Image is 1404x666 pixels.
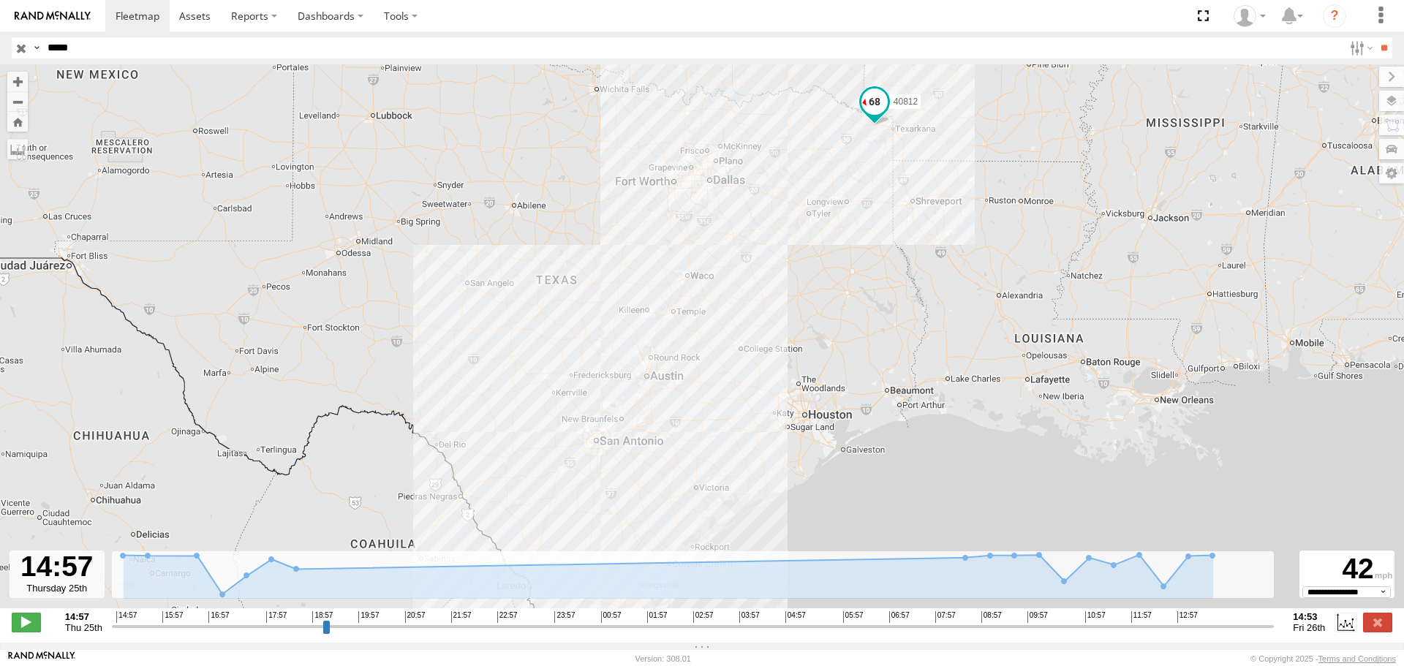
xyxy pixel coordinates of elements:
span: 15:57 [162,611,183,623]
span: 07:57 [935,611,956,623]
button: Zoom Home [7,112,28,132]
label: Search Filter Options [1344,37,1375,58]
span: 18:57 [312,611,333,623]
span: 11:57 [1131,611,1152,623]
a: Terms and Conditions [1318,654,1396,663]
span: 00:57 [601,611,622,623]
button: Zoom in [7,72,28,91]
span: 04:57 [785,611,806,623]
span: 12:57 [1177,611,1198,623]
div: Version: 308.01 [635,654,691,663]
span: 05:57 [843,611,864,623]
div: Caseta Laredo TX [1228,5,1271,27]
span: 16:57 [208,611,229,623]
span: 17:57 [266,611,287,623]
label: Search Query [31,37,42,58]
strong: 14:53 [1293,611,1325,622]
span: 20:57 [405,611,426,623]
span: 40812 [894,96,918,106]
img: rand-logo.svg [15,11,91,21]
span: 09:57 [1027,611,1048,623]
span: 02:57 [693,611,714,623]
span: 10:57 [1085,611,1106,623]
div: © Copyright 2025 - [1250,654,1396,663]
label: Measure [7,139,28,159]
span: Thu 25th Sep 2025 [65,622,102,633]
label: Play/Stop [12,613,41,632]
span: 01:57 [647,611,668,623]
span: 23:57 [554,611,575,623]
a: Visit our Website [8,651,75,666]
span: Fri 26th Sep 2025 [1293,622,1325,633]
strong: 14:57 [65,611,102,622]
span: 22:57 [497,611,518,623]
div: 42 [1302,553,1392,586]
button: Zoom out [7,91,28,112]
span: 03:57 [739,611,760,623]
label: Close [1363,613,1392,632]
span: 14:57 [116,611,137,623]
i: ? [1323,4,1346,28]
span: 06:57 [889,611,910,623]
span: 08:57 [981,611,1002,623]
span: 19:57 [358,611,379,623]
span: 21:57 [451,611,472,623]
label: Map Settings [1379,163,1404,183]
